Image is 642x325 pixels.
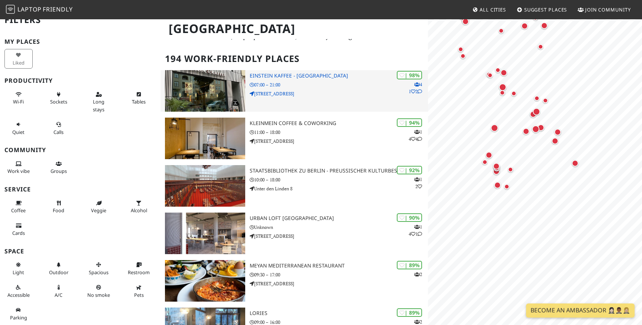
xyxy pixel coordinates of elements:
[492,161,501,171] div: Map marker
[4,158,33,177] button: Work vibe
[461,17,470,26] div: Map marker
[125,88,153,108] button: Tables
[45,158,73,177] button: Groups
[93,98,104,112] span: Long stays
[12,230,25,236] span: Credit cards
[570,158,580,168] div: Map marker
[131,207,147,214] span: Alcohol
[165,260,245,302] img: Meyan Mediterranean Restaurant
[250,120,428,127] h3: KleinMein Coffee & Coworking
[13,269,24,276] span: Natural light
[250,138,428,145] p: [STREET_ADDRESS]
[125,197,153,217] button: Alcohol
[250,233,428,240] p: [STREET_ADDRESS]
[160,213,428,254] a: URBAN LOFT Berlin | 90% 141 URBAN LOFT [GEOGRAPHIC_DATA] Unknown [STREET_ADDRESS]
[497,26,506,35] div: Map marker
[250,81,428,88] p: 07:00 – 21:00
[85,281,113,301] button: No smoke
[4,197,33,217] button: Coffee
[575,3,634,16] a: Join Community
[397,213,422,222] div: | 90%
[414,271,422,278] p: 2
[6,3,73,16] a: LaptopFriendly LaptopFriendly
[414,176,422,190] p: 1 2
[53,129,64,135] span: Video/audio calls
[250,263,428,269] h3: Meyan Mediterranean Restaurant
[250,185,428,192] p: Unter den Linden 8
[128,269,150,276] span: Restroom
[10,314,27,321] span: Parking
[91,207,106,214] span: Veggie
[4,281,33,301] button: Accessible
[134,292,144,298] span: Pet friendly
[50,98,67,105] span: Power sockets
[397,166,422,174] div: | 92%
[132,98,146,105] span: Work-friendly tables
[524,6,567,13] span: Suggest Places
[45,281,73,301] button: A/C
[484,150,494,160] div: Map marker
[250,224,428,231] p: Unknown
[250,215,428,221] h3: URBAN LOFT [GEOGRAPHIC_DATA]
[520,21,529,31] div: Map marker
[469,3,509,16] a: All Cities
[4,186,156,193] h3: Service
[456,11,466,21] div: Map marker
[409,128,422,142] p: 1 4 4
[480,6,506,13] span: All Cities
[11,207,26,214] span: Coffee
[397,118,422,127] div: | 94%
[502,182,511,191] div: Map marker
[531,106,542,117] div: Map marker
[6,5,15,14] img: LaptopFriendly
[4,77,156,84] h3: Productivity
[7,292,30,298] span: Accessible
[85,197,113,217] button: Veggie
[250,280,428,287] p: [STREET_ADDRESS]
[492,167,501,176] div: Map marker
[12,129,25,135] span: Quiet
[514,3,570,16] a: Suggest Places
[165,70,245,112] img: Einstein Kaffee - Charlottenburg
[43,5,72,13] span: Friendly
[125,259,153,278] button: Restroom
[53,207,64,214] span: Food
[87,292,110,298] span: Smoke free
[45,259,73,278] button: Outdoor
[7,168,30,174] span: People working
[460,14,470,24] div: Map marker
[409,81,422,95] p: 4 1 2
[125,281,153,301] button: Pets
[456,45,465,54] div: Map marker
[531,13,540,22] div: Map marker
[484,70,493,79] div: Map marker
[4,220,33,239] button: Cards
[553,127,562,137] div: Map marker
[4,88,33,108] button: Wi-Fi
[160,165,428,207] a: Staatsbibliothek zu Berlin - Preußischer Kulturbesitz | 92% 12 Staatsbibliothek zu Berlin - Preuß...
[165,118,245,159] img: KleinMein Coffee & Coworking
[531,124,541,134] div: Map marker
[493,180,502,190] div: Map marker
[497,82,508,92] div: Map marker
[397,261,422,269] div: | 89%
[89,269,108,276] span: Spacious
[526,303,635,318] a: Become an Ambassador 🤵🏻‍♀️🤵🏾‍♂️🤵🏼‍♀️
[4,147,156,154] h3: Community
[160,70,428,112] a: Einstein Kaffee - Charlottenburg | 98% 412 Einstein Kaffee - [GEOGRAPHIC_DATA] 07:00 – 21:00 [STR...
[163,19,427,39] h1: [GEOGRAPHIC_DATA]
[160,118,428,159] a: KleinMein Coffee & Coworking | 94% 144 KleinMein Coffee & Coworking 11:00 – 18:00 [STREET_ADDRESS]
[521,127,531,136] div: Map marker
[85,88,113,115] button: Long stays
[165,213,245,254] img: URBAN LOFT Berlin
[499,68,509,78] div: Map marker
[165,47,424,70] h2: 194 Work-Friendly Places
[4,259,33,278] button: Light
[397,71,422,79] div: | 98%
[397,308,422,317] div: | 89%
[85,259,113,278] button: Spacious
[49,269,68,276] span: Outdoor area
[409,223,422,237] p: 1 4 1
[506,165,515,174] div: Map marker
[17,5,42,13] span: Laptop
